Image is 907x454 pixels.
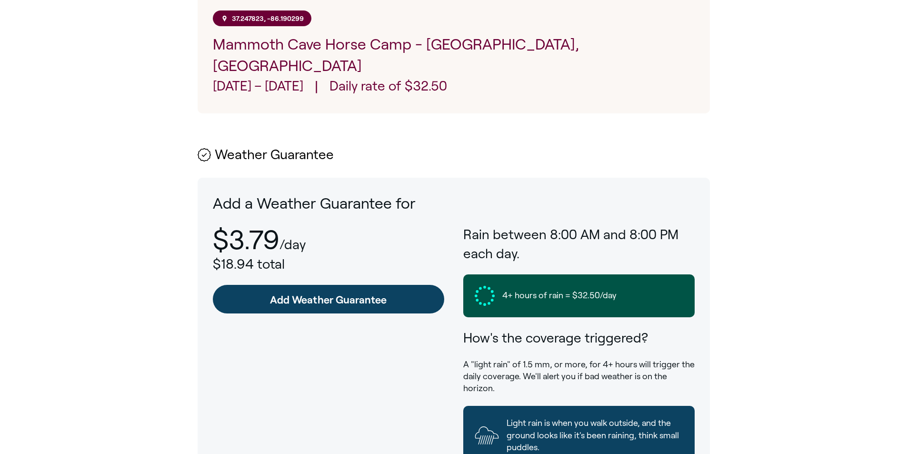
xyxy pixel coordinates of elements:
[507,417,683,454] span: Light rain is when you walk outside, and the ground looks like it's been raining, think small pud...
[279,237,306,252] p: /day
[213,193,695,214] p: Add a Weather Guarantee for
[315,77,318,98] span: |
[213,34,695,77] p: Mammoth Cave Horse Camp - [GEOGRAPHIC_DATA], [GEOGRAPHIC_DATA]
[463,329,695,347] h3: How's the coverage triggered?
[213,77,303,98] p: [DATE] – [DATE]
[463,359,695,395] p: A "light rain" of 1.5 mm, or more, for 4+ hours will trigger the daily coverage. We'll alert you ...
[213,285,444,313] a: Add Weather Guarantee
[232,14,304,22] p: 37.247823, -86.190299
[213,225,279,254] p: $3.79
[329,77,447,98] p: Daily rate of $32.50
[463,225,695,262] h3: Rain between 8:00 AM and 8:00 PM each day.
[198,148,710,162] h2: Weather Guarantee
[213,257,285,272] span: $18.94 total
[502,290,617,302] span: 4+ hours of rain = $32.50/day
